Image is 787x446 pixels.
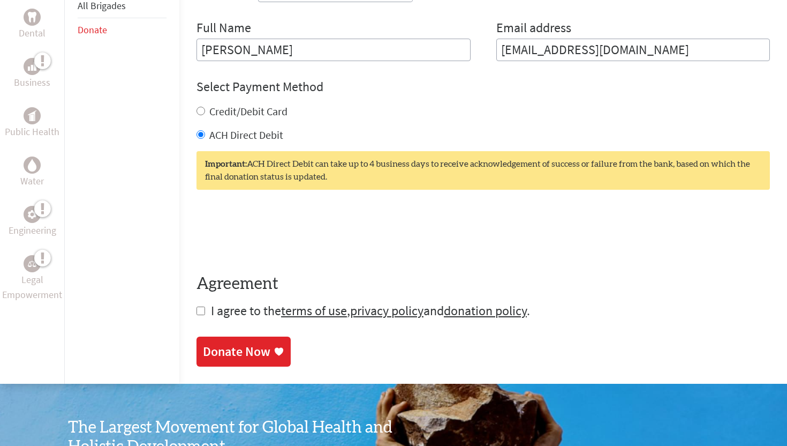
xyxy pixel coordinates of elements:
label: Email address [496,19,571,39]
a: Legal EmpowermentLegal Empowerment [2,255,62,302]
img: Dental [28,12,36,23]
strong: Important: [205,160,247,168]
div: Engineering [24,206,41,223]
img: Legal Empowerment [28,261,36,267]
h4: Agreement [196,274,770,294]
h4: Select Payment Method [196,78,770,95]
a: DentalDental [19,9,46,41]
p: Legal Empowerment [2,272,62,302]
a: Public HealthPublic Health [5,107,59,139]
div: Donate Now [203,343,270,360]
a: donation policy [444,302,527,319]
a: WaterWater [20,157,44,189]
p: Dental [19,26,46,41]
a: EngineeringEngineering [9,206,56,238]
label: ACH Direct Debit [209,128,283,142]
p: Engineering [9,223,56,238]
a: Donate [78,24,107,36]
img: Water [28,159,36,172]
p: Business [14,75,50,90]
a: Donate Now [196,337,291,367]
p: Public Health [5,124,59,139]
div: Water [24,157,41,174]
img: Business [28,62,36,71]
img: Public Health [28,110,36,121]
div: ACH Direct Debit can take up to 4 business days to receive acknowledgement of success or failure ... [196,151,770,190]
iframe: reCAPTCHA [196,211,359,253]
div: Dental [24,9,41,26]
a: terms of use [281,302,347,319]
input: Your Email [496,39,770,61]
div: Legal Empowerment [24,255,41,272]
label: Credit/Debit Card [209,105,287,118]
div: Public Health [24,107,41,124]
label: Full Name [196,19,251,39]
span: I agree to the , and . [211,302,530,319]
input: Enter Full Name [196,39,471,61]
a: BusinessBusiness [14,58,50,90]
p: Water [20,174,44,189]
a: privacy policy [350,302,423,319]
li: Donate [78,18,167,42]
div: Business [24,58,41,75]
img: Engineering [28,210,36,219]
